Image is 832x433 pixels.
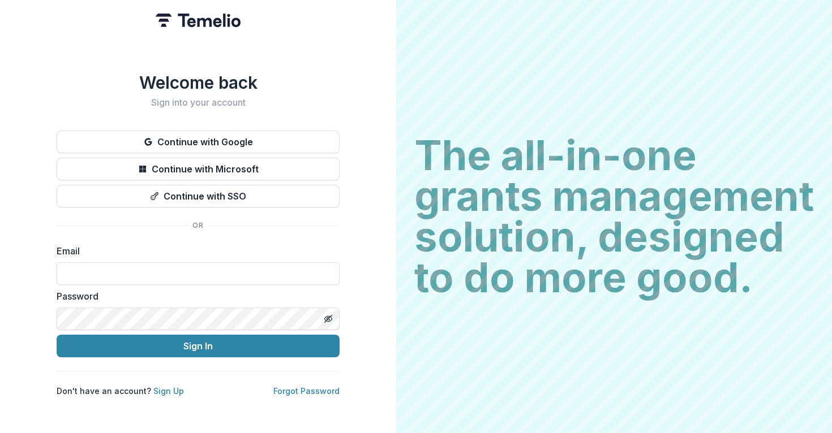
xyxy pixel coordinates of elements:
button: Continue with Google [57,131,340,153]
label: Email [57,244,333,258]
button: Toggle password visibility [319,310,337,328]
button: Sign In [57,335,340,357]
img: Temelio [156,14,241,27]
button: Continue with SSO [57,185,340,207]
a: Sign Up [153,386,184,396]
p: Don't have an account? [57,385,184,397]
a: Forgot Password [273,386,340,396]
button: Continue with Microsoft [57,158,340,180]
label: Password [57,289,333,303]
h2: Sign into your account [57,97,340,108]
h1: Welcome back [57,72,340,93]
